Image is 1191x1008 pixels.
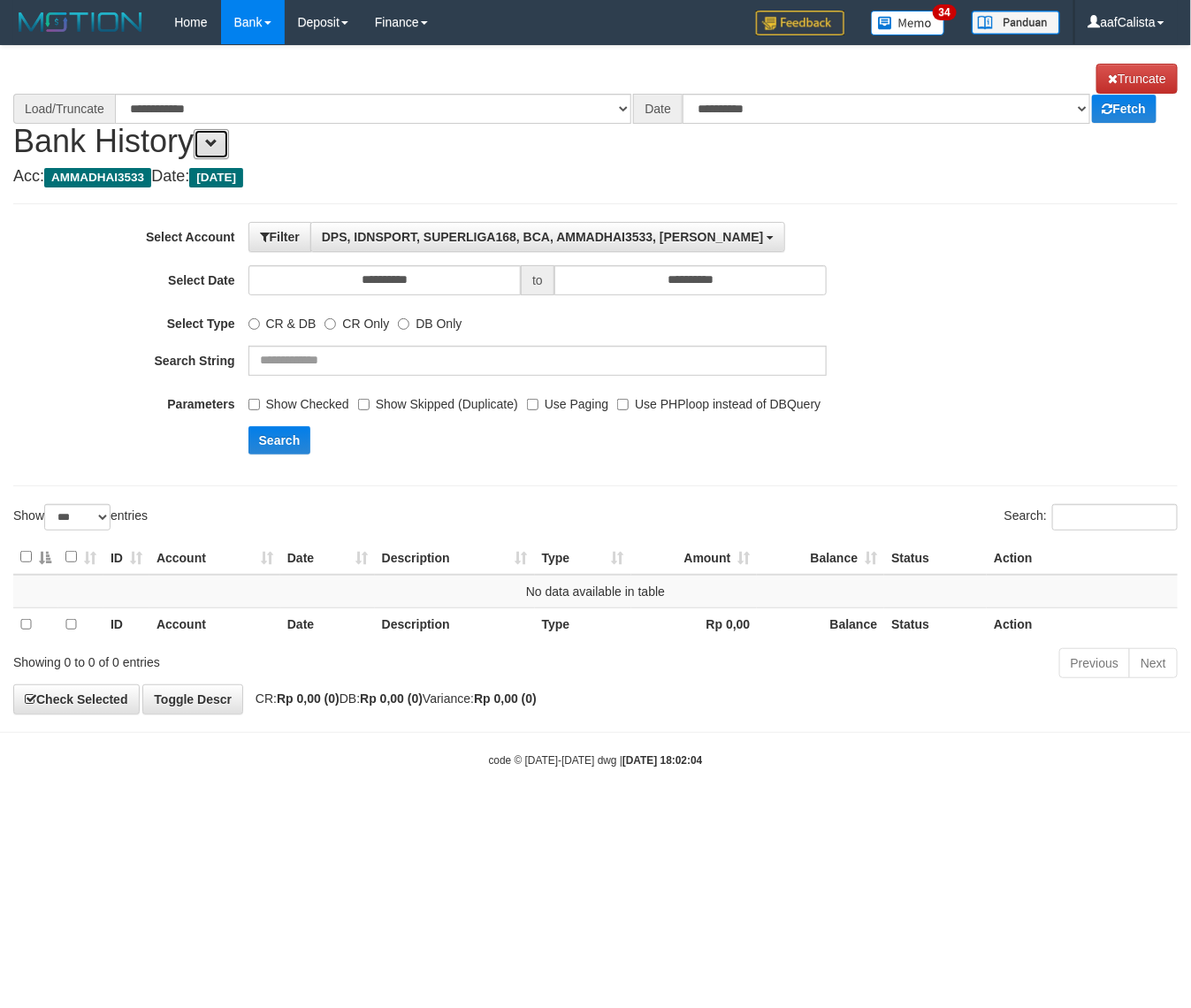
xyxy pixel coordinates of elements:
[535,540,631,575] th: Type: activate to sort column ascending
[1129,648,1178,678] a: Next
[1092,95,1157,123] a: Fetch
[103,607,149,641] th: ID
[13,168,1178,186] h4: Acc: Date:
[248,389,349,413] label: Show Checked
[933,4,957,20] span: 34
[617,389,821,413] label: Use PHPloop instead of DBQuery
[633,94,683,124] div: Date
[521,265,554,295] span: to
[13,504,148,531] label: Show entries
[884,607,987,641] th: Status
[44,168,151,187] span: AMMADHAI3533
[13,575,1178,608] td: No data available in table
[358,389,518,413] label: Show Skipped (Duplicate)
[527,389,608,413] label: Use Paging
[248,309,317,332] label: CR & DB
[474,691,537,706] strong: Rp 0,00 (0)
[756,11,844,35] img: Feedback.jpg
[280,540,375,575] th: Date: activate to sort column ascending
[103,540,149,575] th: ID: activate to sort column ascending
[972,11,1060,34] img: panduan.png
[277,691,340,706] strong: Rp 0,00 (0)
[248,399,260,410] input: Show Checked
[149,540,280,575] th: Account: activate to sort column ascending
[13,64,1178,158] h1: Bank History
[322,230,764,244] span: DPS, IDNSPORT, SUPERLIGA168, BCA, AMMADHAI3533, [PERSON_NAME]
[248,222,311,252] button: Filter
[1059,648,1130,678] a: Previous
[1004,504,1178,531] label: Search:
[13,684,140,714] a: Check Selected
[1052,504,1178,531] input: Search:
[375,607,535,641] th: Description
[310,222,786,252] button: DPS, IDNSPORT, SUPERLIGA168, BCA, AMMADHAI3533, [PERSON_NAME]
[489,754,703,767] small: code © [DATE]-[DATE] dwg |
[44,504,111,531] select: Showentries
[248,318,260,330] input: CR & DB
[13,9,148,35] img: MOTION_logo.png
[142,684,243,714] a: Toggle Descr
[13,540,58,575] th: : activate to sort column descending
[987,540,1178,575] th: Action
[13,646,483,671] div: Showing 0 to 0 of 0 entries
[13,94,115,124] div: Load/Truncate
[324,318,336,330] input: CR Only
[617,399,629,410] input: Use PHPloop instead of DBQuery
[358,399,370,410] input: Show Skipped (Duplicate)
[622,754,702,767] strong: [DATE] 18:02:04
[757,607,884,641] th: Balance
[375,540,535,575] th: Description: activate to sort column ascending
[280,607,375,641] th: Date
[987,607,1178,641] th: Action
[58,540,103,575] th: : activate to sort column ascending
[247,691,537,706] span: CR: DB: Variance:
[535,607,631,641] th: Type
[757,540,884,575] th: Balance: activate to sort column ascending
[324,309,389,332] label: CR Only
[884,540,987,575] th: Status
[398,309,462,332] label: DB Only
[527,399,538,410] input: Use Paging
[189,168,243,187] span: [DATE]
[149,607,280,641] th: Account
[398,318,409,330] input: DB Only
[1096,64,1178,94] a: Truncate
[248,426,311,454] button: Search
[631,607,758,641] th: Rp 0,00
[871,11,945,35] img: Button%20Memo.svg
[360,691,423,706] strong: Rp 0,00 (0)
[631,540,758,575] th: Amount: activate to sort column ascending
